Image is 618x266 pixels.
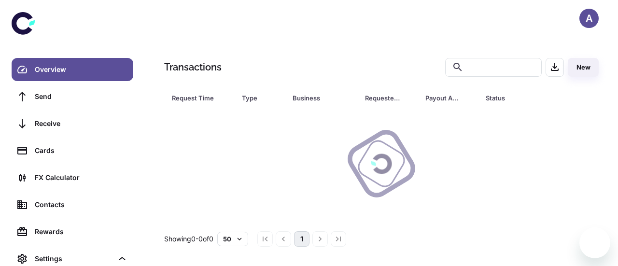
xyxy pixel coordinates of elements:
[12,58,133,81] a: Overview
[12,166,133,189] a: FX Calculator
[294,231,309,247] button: page 1
[256,231,348,247] nav: pagination navigation
[486,91,559,105] span: Status
[365,91,414,105] span: Requested Amount
[172,91,218,105] div: Request Time
[35,199,127,210] div: Contacts
[217,232,248,246] button: 50
[164,60,222,74] h1: Transactions
[35,226,127,237] div: Rewards
[568,58,599,77] button: New
[579,227,610,258] iframe: Button to launch messaging window
[35,172,127,183] div: FX Calculator
[12,112,133,135] a: Receive
[12,85,133,108] a: Send
[35,145,127,156] div: Cards
[164,234,213,244] p: Showing 0-0 of 0
[486,91,546,105] div: Status
[35,118,127,129] div: Receive
[242,91,268,105] div: Type
[425,91,474,105] span: Payout Amount
[12,139,133,162] a: Cards
[365,91,401,105] div: Requested Amount
[12,193,133,216] a: Contacts
[579,9,599,28] button: A
[172,91,230,105] span: Request Time
[425,91,462,105] div: Payout Amount
[12,220,133,243] a: Rewards
[35,64,127,75] div: Overview
[35,91,127,102] div: Send
[242,91,281,105] span: Type
[35,253,113,264] div: Settings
